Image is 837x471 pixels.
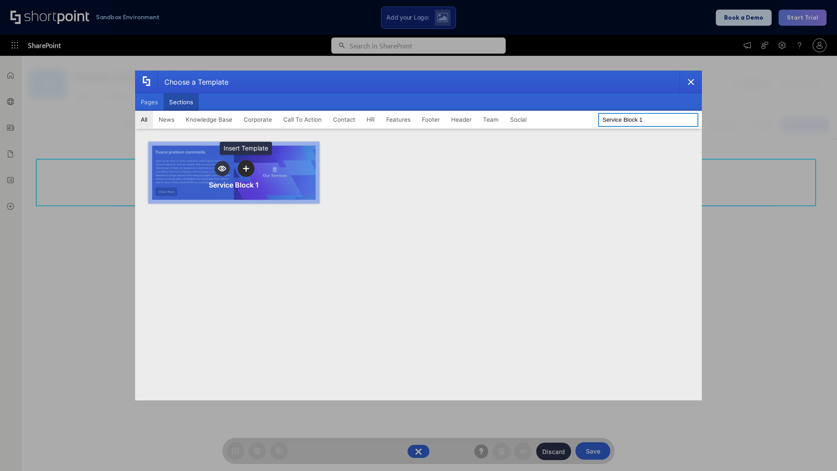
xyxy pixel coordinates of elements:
div: Choose a Template [157,71,228,93]
button: News [153,111,180,128]
button: Pages [135,93,163,111]
button: Team [477,111,504,128]
button: Corporate [238,111,278,128]
button: HR [361,111,381,128]
button: All [135,111,153,128]
iframe: Chat Widget [793,429,837,471]
button: Contact [327,111,361,128]
button: Call To Action [278,111,327,128]
button: Footer [416,111,446,128]
div: template selector [135,71,702,400]
input: Search [598,113,698,127]
div: Service Block 1 [209,181,259,189]
button: Features [381,111,416,128]
button: Sections [163,93,199,111]
button: Header [446,111,477,128]
button: Social [504,111,532,128]
button: Knowledge Base [180,111,238,128]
